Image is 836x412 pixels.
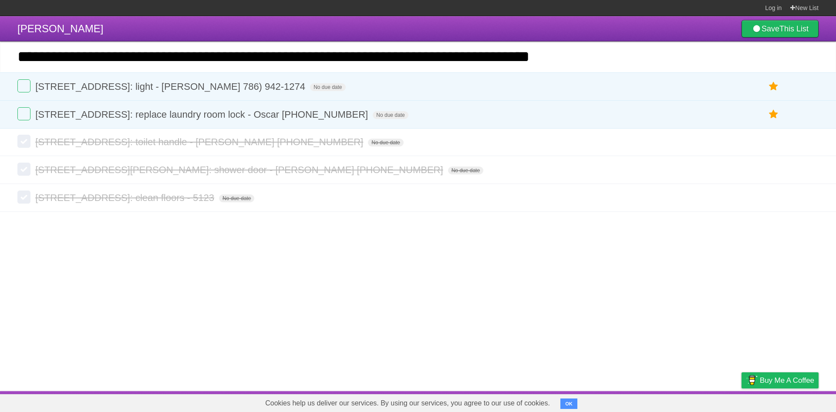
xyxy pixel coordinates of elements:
span: No due date [373,111,408,119]
b: This List [779,24,809,33]
a: Privacy [730,393,753,410]
span: No due date [368,139,403,146]
a: SaveThis List [742,20,819,37]
label: Done [17,135,30,148]
label: Star task [765,107,782,122]
a: Developers [654,393,690,410]
button: OK [560,398,577,409]
a: Suggest a feature [764,393,819,410]
span: [STREET_ADDRESS][PERSON_NAME]: shower door - [PERSON_NAME] [PHONE_NUMBER] [35,164,445,175]
span: [STREET_ADDRESS]: toilet handle - [PERSON_NAME] [PHONE_NUMBER] [35,136,365,147]
span: Buy me a coffee [760,373,814,388]
a: Buy me a coffee [742,372,819,388]
span: Cookies help us deliver our services. By using our services, you agree to our use of cookies. [256,395,559,412]
span: No due date [310,83,345,91]
label: Done [17,79,30,92]
label: Done [17,163,30,176]
label: Done [17,107,30,120]
span: [STREET_ADDRESS]: light - [PERSON_NAME] 786) 942-1274 [35,81,307,92]
label: Done [17,191,30,204]
span: [STREET_ADDRESS]: clean floors - 5123 [35,192,216,203]
span: No due date [448,167,483,174]
img: Buy me a coffee [746,373,758,388]
span: No due date [219,194,254,202]
a: About [626,393,644,410]
span: [STREET_ADDRESS]: replace laundry room lock - Oscar [PHONE_NUMBER] [35,109,370,120]
a: Terms [701,393,720,410]
span: [PERSON_NAME] [17,23,103,34]
label: Star task [765,79,782,94]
